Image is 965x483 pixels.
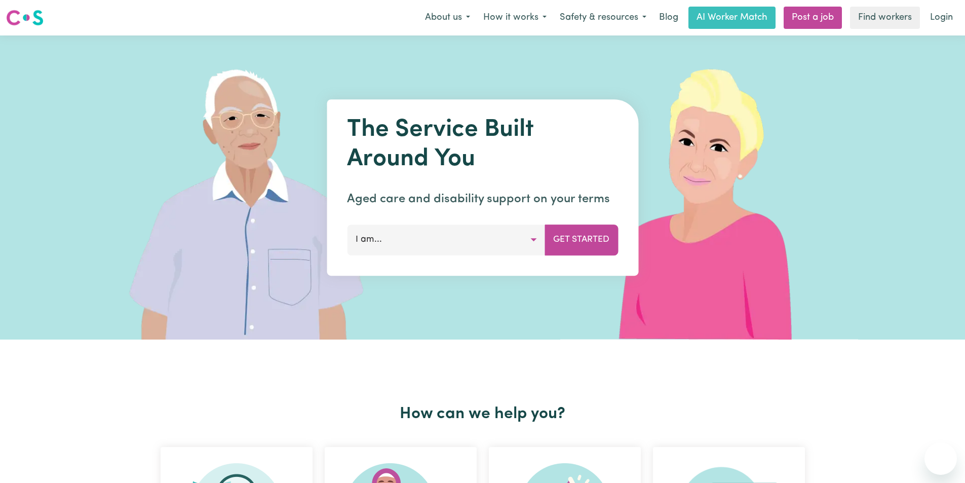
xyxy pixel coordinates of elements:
[155,404,811,424] h2: How can we help you?
[688,7,776,29] a: AI Worker Match
[418,7,477,28] button: About us
[924,7,959,29] a: Login
[6,6,44,29] a: Careseekers logo
[924,442,957,475] iframe: Button to launch messaging window
[653,7,684,29] a: Blog
[553,7,653,28] button: Safety & resources
[850,7,920,29] a: Find workers
[347,190,618,208] p: Aged care and disability support on your terms
[6,9,44,27] img: Careseekers logo
[545,225,618,255] button: Get Started
[784,7,842,29] a: Post a job
[347,225,545,255] button: I am...
[477,7,553,28] button: How it works
[347,116,618,174] h1: The Service Built Around You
